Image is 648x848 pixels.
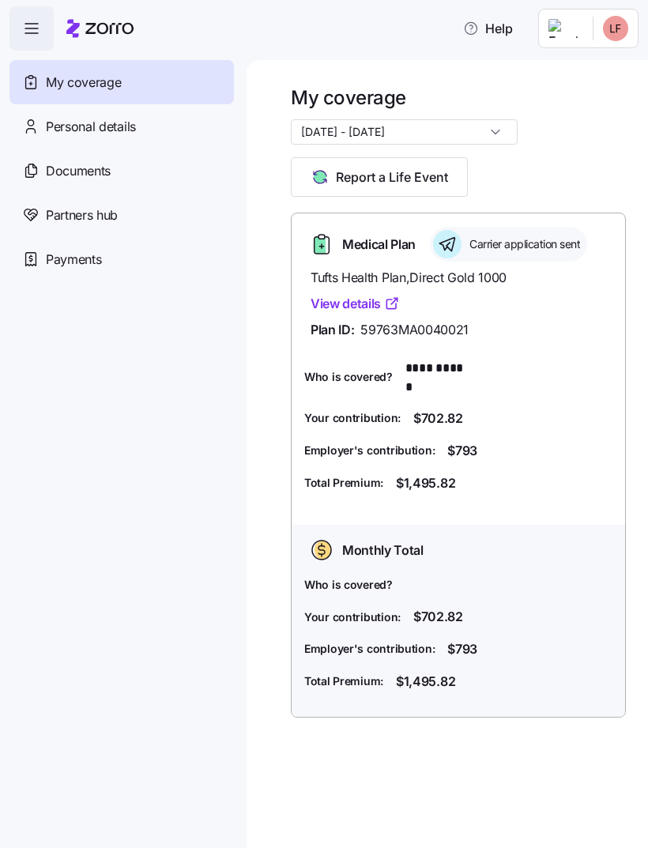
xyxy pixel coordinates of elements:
[342,541,424,560] span: Monthly Total
[311,268,606,288] span: Tufts Health Plan , Direct Gold 1000
[311,320,354,340] span: Plan ID:
[463,19,513,38] span: Help
[304,577,393,593] span: Who is covered?
[413,607,463,627] span: $702.82
[9,104,234,149] a: Personal details
[9,60,234,104] a: My coverage
[291,157,468,197] button: Report a Life Event
[447,639,477,659] span: $793
[311,294,400,314] a: View details
[360,320,469,340] span: 59763MA0040021
[304,609,401,625] span: Your contribution:
[46,205,118,225] span: Partners hub
[304,475,383,491] span: Total Premium:
[46,73,121,92] span: My coverage
[304,443,435,458] span: Employer's contribution:
[548,19,580,38] img: Employer logo
[46,117,136,137] span: Personal details
[304,641,435,657] span: Employer's contribution:
[342,235,416,254] span: Medical Plan
[603,16,628,41] img: bb9624ff15ae536fe5da0a1d915c409a
[46,250,101,269] span: Payments
[304,410,401,426] span: Your contribution:
[304,369,393,385] span: Who is covered?
[450,13,526,44] button: Help
[465,236,580,252] span: Carrier application sent
[304,673,383,689] span: Total Premium:
[396,672,455,692] span: $1,495.82
[9,237,234,281] a: Payments
[291,85,518,110] h1: My coverage
[9,193,234,237] a: Partners hub
[336,168,448,187] span: Report a Life Event
[413,409,463,428] span: $702.82
[396,473,455,493] span: $1,495.82
[46,161,111,181] span: Documents
[9,149,234,193] a: Documents
[447,441,477,461] span: $793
